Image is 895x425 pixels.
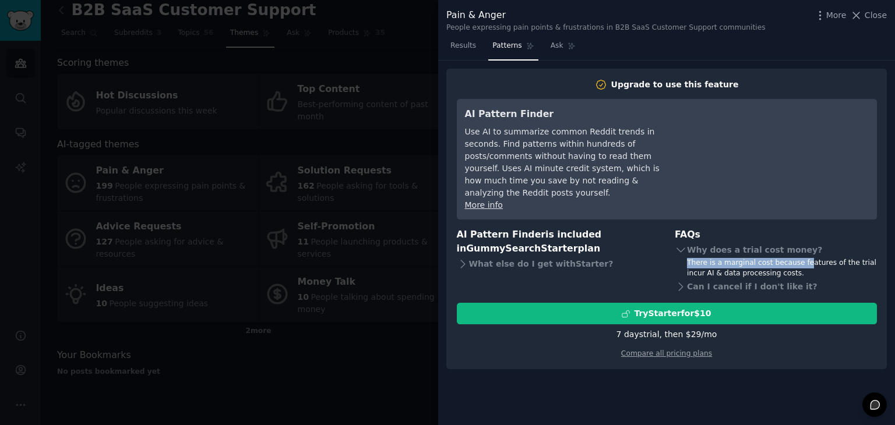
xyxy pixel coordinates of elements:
a: Compare all pricing plans [621,349,712,357]
span: Ask [551,41,563,51]
div: Try Starter for $10 [634,307,711,320]
h3: AI Pattern Finder [465,107,678,122]
span: GummySearch Starter [466,243,577,254]
span: Results [450,41,476,51]
button: TryStarterfor$10 [457,303,877,324]
div: Can I cancel if I don't like it? [675,278,877,295]
div: There is a marginal cost because features of the trial incur AI & data processing costs. [687,258,877,278]
a: Results [446,37,480,61]
span: More [826,9,847,22]
a: More info [465,200,503,210]
h3: AI Pattern Finder is included in plan [457,228,659,256]
div: People expressing pain points & frustrations in B2B SaaS Customer Support communities [446,23,766,33]
button: More [814,9,847,22]
span: Close [865,9,887,22]
div: Upgrade to use this feature [611,79,739,91]
div: What else do I get with Starter ? [457,256,659,272]
div: Use AI to summarize common Reddit trends in seconds. Find patterns within hundreds of posts/comme... [465,126,678,199]
span: Patterns [492,41,522,51]
div: Why does a trial cost money? [675,242,877,258]
div: Pain & Anger [446,8,766,23]
button: Close [850,9,887,22]
a: Patterns [488,37,538,61]
a: Ask [547,37,580,61]
iframe: YouTube video player [694,107,869,194]
h3: FAQs [675,228,877,242]
div: 7 days trial, then $ 29 /mo [616,328,717,341]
